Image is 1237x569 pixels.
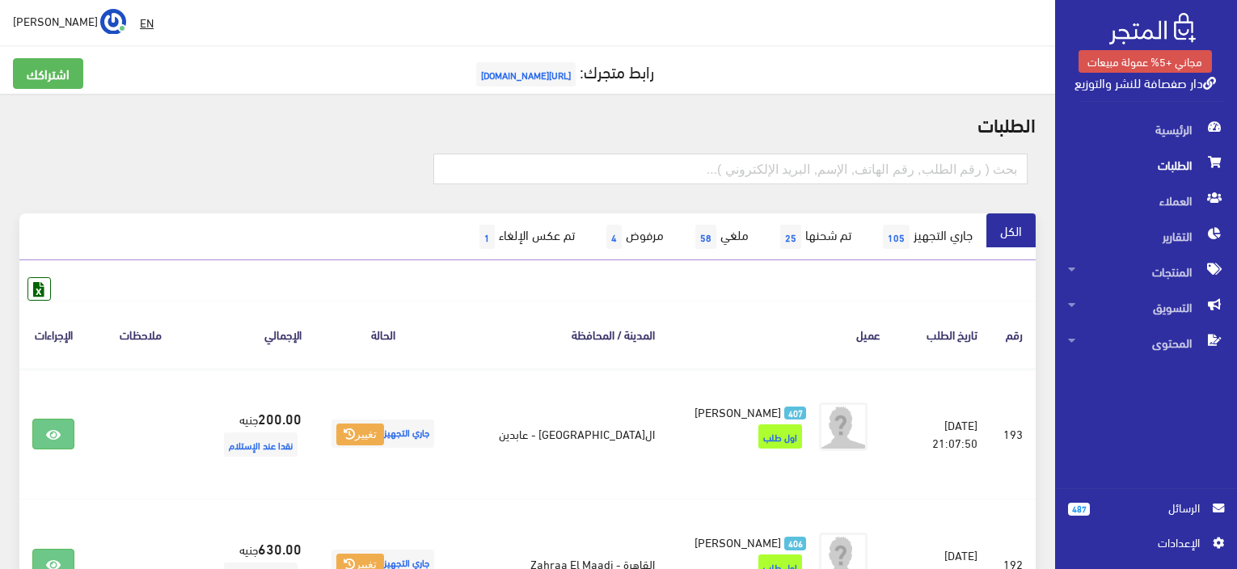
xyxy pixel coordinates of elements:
span: الرسائل [1103,499,1200,516]
th: تاريخ الطلب [893,301,990,368]
span: [PERSON_NAME] [13,11,98,31]
a: اشتراكك [13,58,83,89]
span: الرئيسية [1068,112,1224,147]
a: المحتوى [1055,325,1237,360]
span: [PERSON_NAME] [694,530,781,553]
td: ال[GEOGRAPHIC_DATA] - عابدين [451,369,667,499]
td: 193 [990,369,1036,499]
a: رابط متجرك:[URL][DOMAIN_NAME] [472,56,654,86]
span: المنتجات [1068,254,1224,289]
span: 406 [784,537,806,550]
input: بحث ( رقم الطلب, رقم الهاتف, الإسم, البريد اﻹلكتروني )... [433,154,1028,184]
strong: 630.00 [258,537,302,558]
a: ... [PERSON_NAME] [13,8,126,34]
span: التقارير [1068,218,1224,254]
a: دار صفصافة للنشر والتوزيع [1074,70,1216,94]
span: العملاء [1068,183,1224,218]
h2: الطلبات [19,113,1036,134]
img: avatar.png [819,403,868,451]
a: مرفوض4 [589,213,678,260]
td: جنيه [193,369,315,499]
a: تم شحنها25 [762,213,865,260]
th: اﻹجمالي [193,301,315,368]
th: الإجراءات [19,301,87,368]
span: اول طلب [758,424,802,449]
span: [URL][DOMAIN_NAME] [476,62,576,86]
span: [PERSON_NAME] [694,400,781,423]
th: ملاحظات [87,301,193,368]
a: التقارير [1055,218,1237,254]
span: 1 [479,225,495,249]
th: عميل [668,301,893,368]
a: مجاني +5% عمولة مبيعات [1079,50,1212,73]
a: 407 [PERSON_NAME] [694,403,806,420]
span: المحتوى [1068,325,1224,360]
a: المنتجات [1055,254,1237,289]
a: اﻹعدادات [1068,533,1224,559]
th: الحالة [315,301,451,368]
span: 4 [606,225,622,249]
a: 406 [PERSON_NAME] [694,533,806,550]
td: [DATE] 21:07:50 [893,369,990,499]
img: . [1109,13,1196,44]
a: العملاء [1055,183,1237,218]
span: نقدا عند الإستلام [224,432,298,457]
a: الكل [986,213,1036,247]
a: الطلبات [1055,147,1237,183]
u: EN [140,12,154,32]
span: 58 [695,225,716,249]
a: جاري التجهيز105 [865,213,986,260]
img: ... [100,9,126,35]
span: اﻹعدادات [1081,533,1199,551]
span: 25 [780,225,801,249]
th: رقم [990,301,1036,368]
span: جاري التجهيز [331,419,434,448]
button: تغيير [336,424,384,446]
a: الرئيسية [1055,112,1237,147]
a: 487 الرسائل [1068,499,1224,533]
th: المدينة / المحافظة [451,301,667,368]
span: 105 [883,225,910,249]
span: الطلبات [1068,147,1224,183]
span: التسويق [1068,289,1224,325]
strong: 200.00 [258,407,302,428]
span: 407 [784,407,806,420]
a: تم عكس الإلغاء1 [462,213,589,260]
a: ملغي58 [678,213,762,260]
a: EN [133,8,160,37]
span: 487 [1068,503,1090,516]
